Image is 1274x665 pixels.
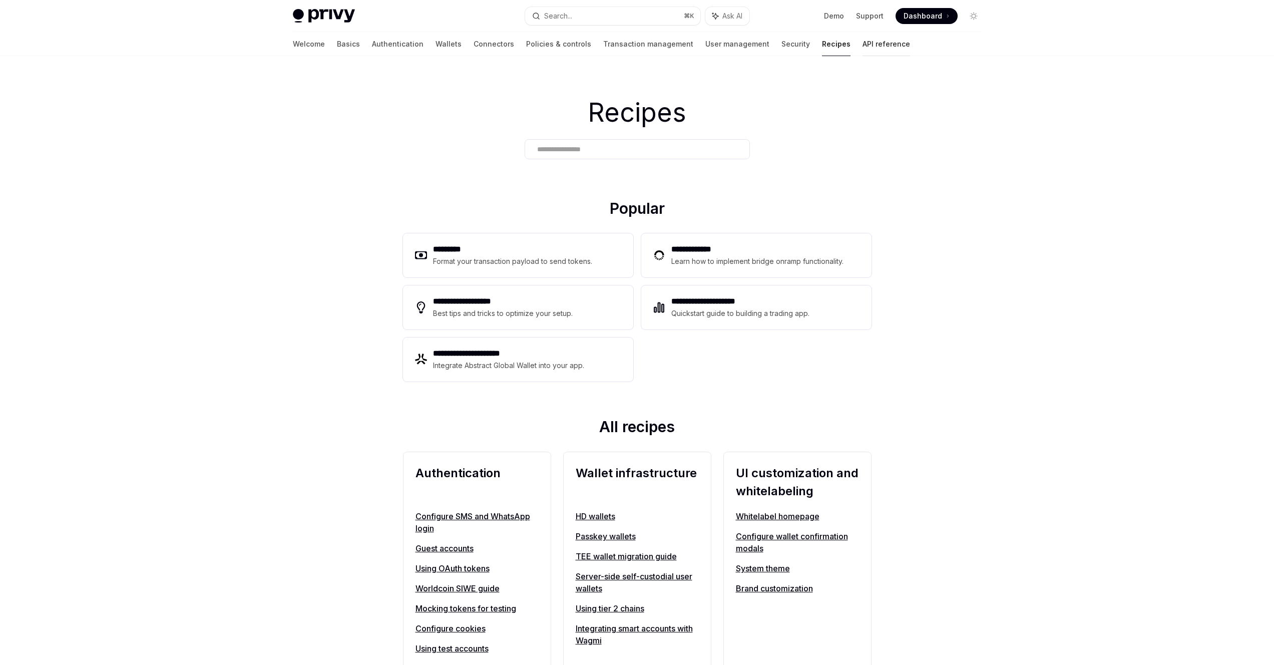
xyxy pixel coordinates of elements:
a: HD wallets [576,510,699,522]
span: Dashboard [904,11,942,21]
div: Integrate Abstract Global Wallet into your app. [433,360,585,372]
a: Basics [337,32,360,56]
a: Welcome [293,32,325,56]
a: Configure cookies [415,622,539,634]
h2: Wallet infrastructure [576,464,699,500]
button: Search...⌘K [525,7,700,25]
a: Mocking tokens for testing [415,602,539,614]
a: Worldcoin SIWE guide [415,582,539,594]
a: Using tier 2 chains [576,602,699,614]
img: light logo [293,9,355,23]
a: Support [856,11,884,21]
a: Recipes [822,32,851,56]
a: API reference [863,32,910,56]
a: Using test accounts [415,642,539,654]
a: System theme [736,562,859,574]
a: **** **** ***Learn how to implement bridge onramp functionality. [641,233,872,277]
a: Passkey wallets [576,530,699,542]
span: Ask AI [722,11,742,21]
a: Using OAuth tokens [415,562,539,574]
a: Configure SMS and WhatsApp login [415,510,539,534]
div: Learn how to implement bridge onramp functionality. [671,255,846,267]
a: TEE wallet migration guide [576,550,699,562]
a: **** ****Format your transaction payload to send tokens. [403,233,633,277]
span: ⌘ K [684,12,694,20]
a: Transaction management [603,32,693,56]
a: Integrating smart accounts with Wagmi [576,622,699,646]
h2: UI customization and whitelabeling [736,464,859,500]
h2: All recipes [403,418,872,440]
div: Best tips and tricks to optimize your setup. [433,307,574,319]
a: Whitelabel homepage [736,510,859,522]
a: Authentication [372,32,423,56]
h2: Popular [403,199,872,221]
a: Policies & controls [526,32,591,56]
a: Wallets [436,32,462,56]
h2: Authentication [415,464,539,500]
a: Brand customization [736,582,859,594]
a: Server-side self-custodial user wallets [576,570,699,594]
div: Format your transaction payload to send tokens. [433,255,593,267]
a: Demo [824,11,844,21]
a: Guest accounts [415,542,539,554]
div: Search... [544,10,572,22]
button: Toggle dark mode [966,8,982,24]
a: User management [705,32,769,56]
button: Ask AI [705,7,749,25]
div: Quickstart guide to building a trading app. [671,307,810,319]
a: Configure wallet confirmation modals [736,530,859,554]
a: Security [781,32,810,56]
a: Connectors [474,32,514,56]
a: Dashboard [896,8,958,24]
